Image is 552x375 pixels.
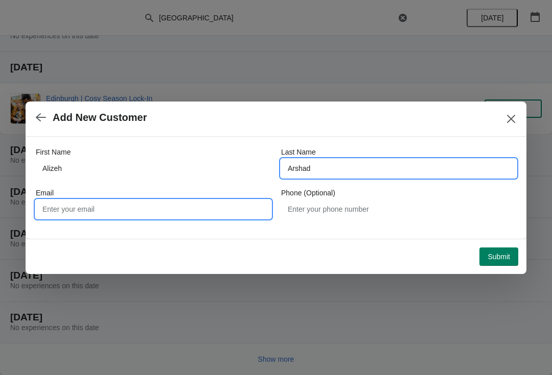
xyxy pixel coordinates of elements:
label: Email [36,188,54,198]
label: First Name [36,147,71,157]
span: Submit [488,253,510,261]
input: John [36,159,271,178]
button: Close [502,110,520,128]
label: Last Name [281,147,316,157]
label: Phone (Optional) [281,188,335,198]
h2: Add New Customer [53,112,147,123]
input: Enter your email [36,200,271,218]
button: Submit [479,247,518,266]
input: Smith [281,159,516,178]
input: Enter your phone number [281,200,516,218]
